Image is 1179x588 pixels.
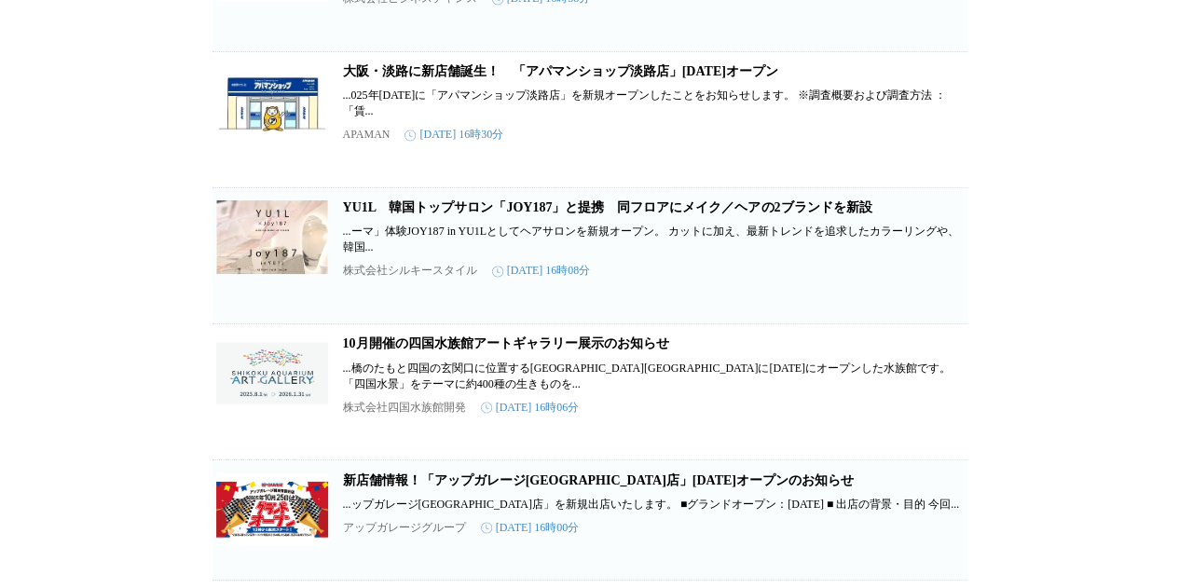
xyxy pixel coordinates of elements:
p: 株式会社シルキースタイル [343,263,477,279]
img: 10月開催の四国水族館アートギャラリー展示のお知らせ [216,335,328,410]
time: [DATE] 16時00分 [481,519,580,535]
a: 新店舗情報！「アップガレージ[GEOGRAPHIC_DATA]店」[DATE]オープンのお知らせ [343,472,854,486]
time: [DATE] 16時08分 [492,263,591,279]
p: アップガレージグループ [343,519,466,535]
p: ...025年[DATE]に「アパマンショップ淡路店」を新規オープンしたことをお知らせします。 ※調査概要および調査方法 ：「賃... [343,88,964,119]
img: YU1L 韓国トップサロン「JOY187」と提携 同フロアにメイク／ヘアの2ブランドを新設 [216,199,328,274]
time: [DATE] 16時06分 [481,399,580,415]
a: YU1L 韓国トップサロン「JOY187」と提携 同フロアにメイク／ヘアの2ブランドを新設 [343,200,872,214]
p: 株式会社四国水族館開発 [343,399,466,415]
img: 大阪・淡路に新店舗誕生！ 「アパマンショップ淡路店」2025年10月10日（金）オープン [216,63,328,138]
p: ...ーマ」体験JOY187 in YU1Lとしてヘアサロンを新規オープン。 カットに加え、最新トレンドを追求したカラーリングや、韓国... [343,224,964,255]
img: 新店舗情報！「アップガレージ青葉台店」10月25日オープンのお知らせ [216,472,328,546]
p: ...ップガレージ[GEOGRAPHIC_DATA]店」を新規出店いたします。 ■グランドオープン：[DATE] ■ 出店の背景・目的 今回... [343,496,964,512]
p: APAMAN [343,128,391,142]
a: 10月開催の四国水族館アートギャラリー展示のお知らせ [343,336,669,350]
p: ...橋のたもと四国の玄関口に位置する[GEOGRAPHIC_DATA][GEOGRAPHIC_DATA]に[DATE]にオープンした水族館です。「四国水景」をテーマに約400種の生きものを... [343,360,964,391]
time: [DATE] 16時30分 [404,127,503,143]
a: 大阪・淡路に新店舗誕生！ 「アパマンショップ淡路店」[DATE]オープン [343,64,778,78]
